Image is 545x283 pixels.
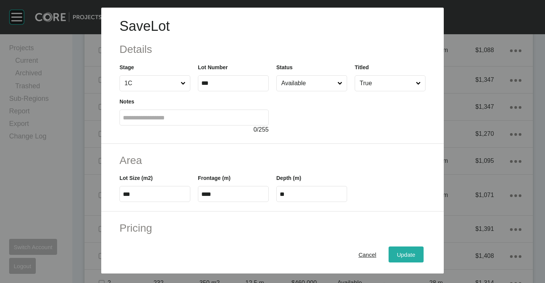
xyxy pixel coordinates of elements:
label: Depth (m) [276,175,301,181]
h2: Area [120,153,425,168]
button: Cancel [350,246,385,262]
input: True [358,76,414,91]
button: Update [389,246,424,262]
span: 0 [253,126,257,133]
label: Lot Number [198,64,228,70]
label: Notes [120,99,134,105]
span: Update [397,251,415,258]
input: Available [280,76,336,91]
span: Cancel [359,251,376,258]
input: 1C [123,76,179,91]
span: Close menu... [179,76,187,91]
span: Close menu... [336,76,344,91]
h1: Save Lot [120,17,425,36]
label: Frontage (m) [198,175,231,181]
div: / 255 [120,126,269,134]
label: Lot Size (m2) [120,175,153,181]
h2: Pricing [120,221,425,235]
span: Close menu... [414,76,422,91]
label: Status [276,64,293,70]
label: Titled [355,64,369,70]
label: Stage [120,64,134,70]
h2: Details [120,42,425,57]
